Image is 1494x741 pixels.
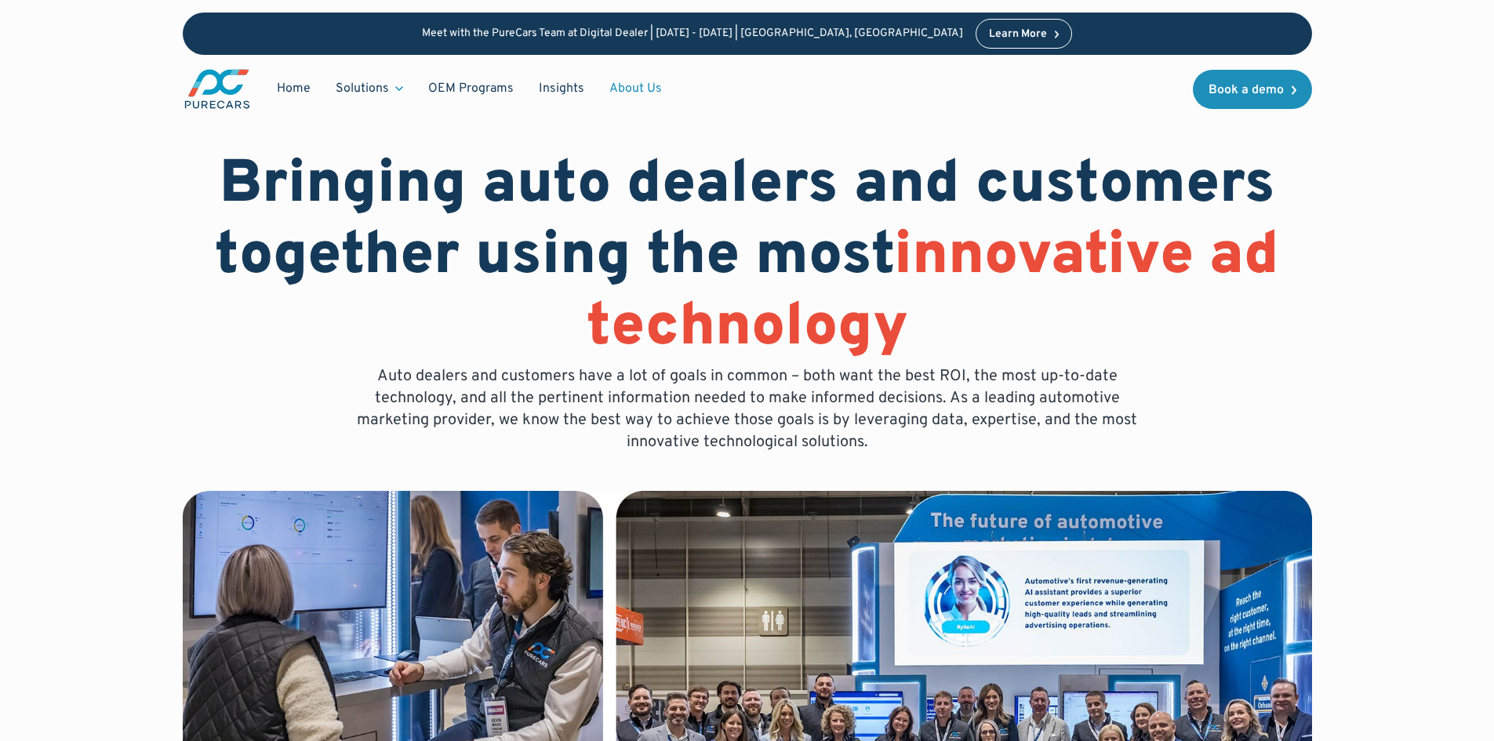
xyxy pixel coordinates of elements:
[989,29,1047,40] div: Learn More
[416,74,526,104] a: OEM Programs
[526,74,597,104] a: Insights
[422,27,963,41] p: Meet with the PureCars Team at Digital Dealer | [DATE] - [DATE] | [GEOGRAPHIC_DATA], [GEOGRAPHIC_...
[336,80,389,97] div: Solutions
[1209,84,1284,96] div: Book a demo
[597,74,674,104] a: About Us
[346,365,1149,453] p: Auto dealers and customers have a lot of goals in common – both want the best ROI, the most up-to...
[587,220,1280,366] span: innovative ad technology
[183,67,252,111] img: purecars logo
[183,151,1312,365] h1: Bringing auto dealers and customers together using the most
[264,74,323,104] a: Home
[1193,70,1312,109] a: Book a demo
[183,67,252,111] a: main
[323,74,416,104] div: Solutions
[976,19,1073,49] a: Learn More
